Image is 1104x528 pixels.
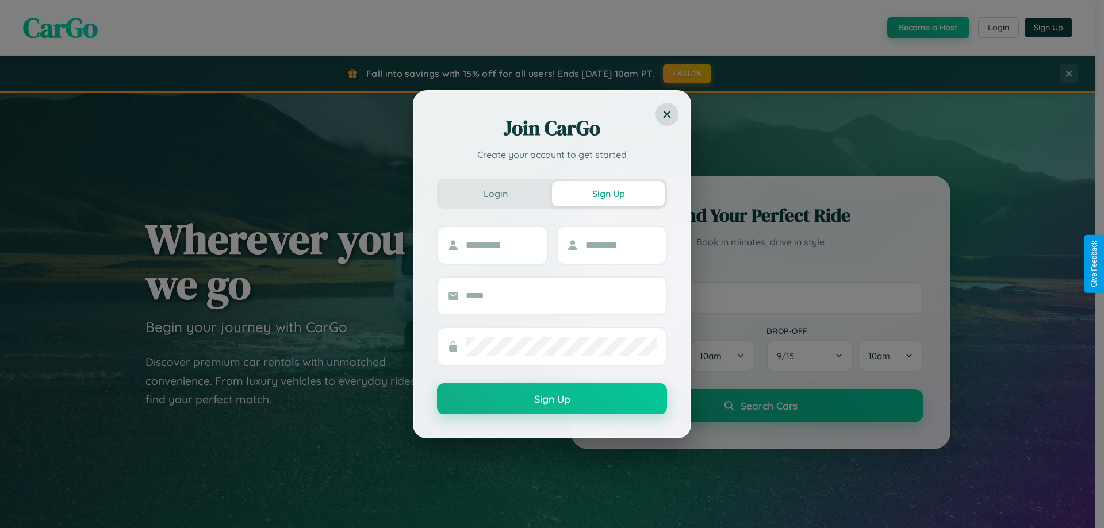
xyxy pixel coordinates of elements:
p: Create your account to get started [437,148,667,161]
h2: Join CarGo [437,114,667,142]
button: Sign Up [552,181,665,206]
button: Login [439,181,552,206]
button: Sign Up [437,383,667,414]
div: Give Feedback [1090,241,1098,287]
